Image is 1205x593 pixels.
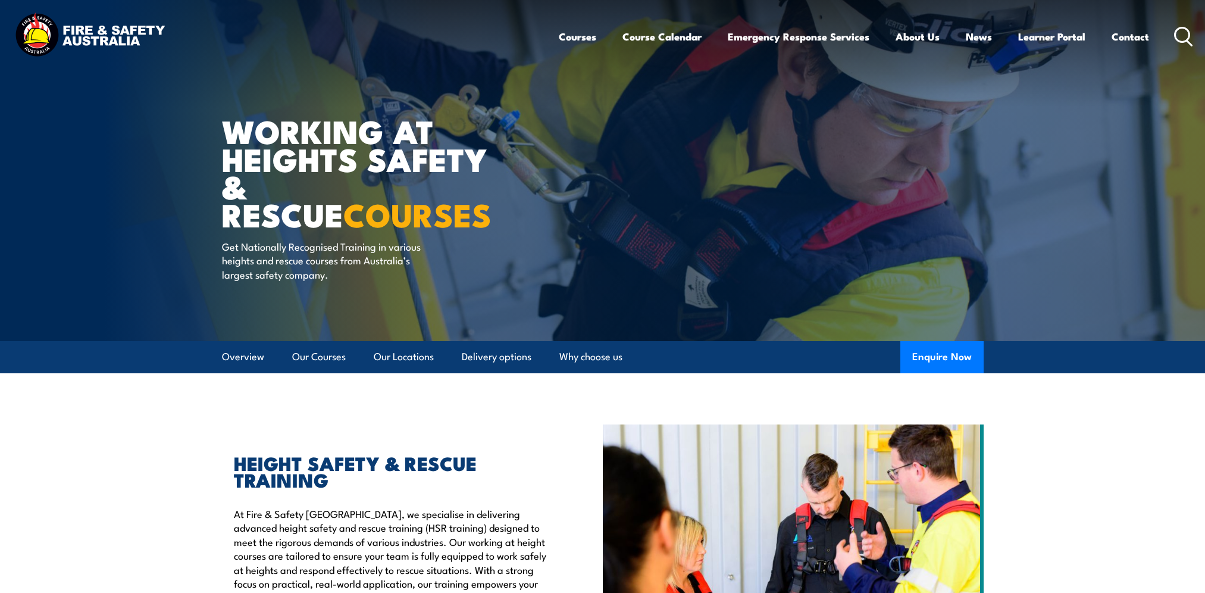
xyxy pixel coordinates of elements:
h2: HEIGHT SAFETY & RESCUE TRAINING [234,454,548,488]
a: Learner Portal [1018,21,1085,52]
a: Emergency Response Services [728,21,869,52]
a: Delivery options [462,341,531,373]
a: Our Locations [374,341,434,373]
strong: COURSES [343,189,492,238]
a: News [966,21,992,52]
a: Our Courses [292,341,346,373]
a: Course Calendar [622,21,702,52]
p: Get Nationally Recognised Training in various heights and rescue courses from Australia’s largest... [222,239,439,281]
h1: WORKING AT HEIGHTS SAFETY & RESCUE [222,117,516,228]
a: Overview [222,341,264,373]
a: Contact [1112,21,1149,52]
a: Why choose us [559,341,622,373]
button: Enquire Now [900,341,984,373]
a: Courses [559,21,596,52]
a: About Us [896,21,940,52]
